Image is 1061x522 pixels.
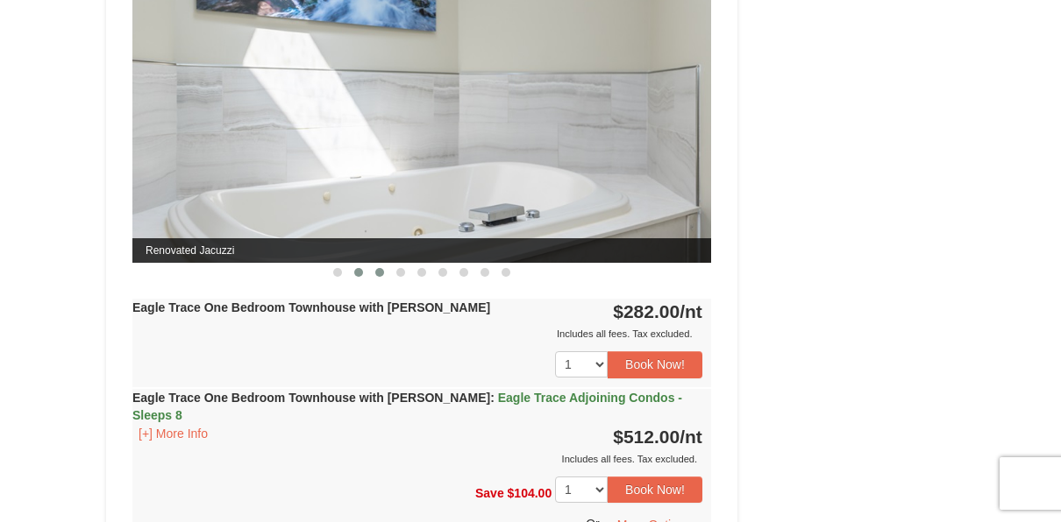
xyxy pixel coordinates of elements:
[613,427,680,447] span: $512.00
[132,300,490,314] strong: Eagle Trace One Bedroom Townhouse with [PERSON_NAME]
[680,301,702,321] span: /nt
[608,476,702,503] button: Book Now!
[680,427,702,447] span: /nt
[490,391,495,405] span: :
[613,301,702,321] strong: $282.00
[132,424,214,443] button: [+] More Info
[132,391,682,422] strong: Eagle Trace One Bedroom Townhouse with [PERSON_NAME]
[132,391,682,422] span: Eagle Trace Adjoining Condos - Sleeps 8
[475,485,504,499] span: Save
[132,238,711,263] span: Renovated Jacuzzi
[508,485,552,499] span: $104.00
[608,351,702,377] button: Book Now!
[132,450,702,468] div: Includes all fees. Tax excluded.
[132,325,702,342] div: Includes all fees. Tax excluded.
